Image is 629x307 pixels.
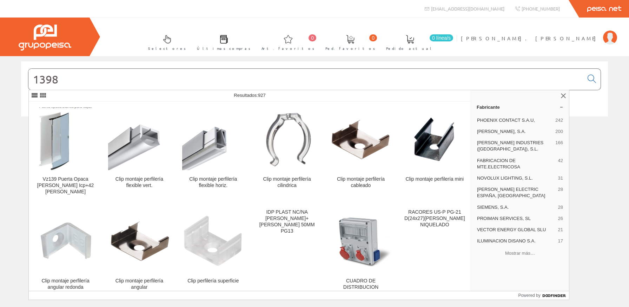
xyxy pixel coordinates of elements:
span: 28 [558,186,563,199]
div: IDP PLAST NC/NA [PERSON_NAME]+[PERSON_NAME] 50MM PG13 [256,209,318,234]
div: Clip montaje perfilería flexible horiz. [182,176,244,189]
span: [PERSON_NAME]. [PERSON_NAME] [461,35,600,42]
span: SIEMENS, S.A. [477,204,555,211]
img: Vz139 Puerta Opaca Blanca Icp+42 Hager [38,107,93,171]
span: FABRICACION DE MTE.ELECTRICOSA [477,158,555,170]
a: Clip montaje perfilería mini Clip montaje perfilería mini [398,102,471,203]
span: 0 [369,34,377,41]
img: Clip montaje perfilería flexible vert. [108,108,170,170]
button: Mostrar más… [474,247,566,259]
span: 166 [555,140,563,152]
span: 31 [558,175,563,181]
img: Clip montaje perfilería angular [108,210,170,272]
div: Clip montaje perfilería cilindrica [256,176,318,189]
div: Clip montaje perfilería flexible vert. [108,176,170,189]
span: PROIMAN SERVICES, SL [477,215,555,222]
span: PHOENIX CONTACT S.A.U, [477,117,552,124]
a: Clip montaje perfilería cableado Clip montaje perfilería cableado [324,102,397,203]
div: Clip montaje perfilería cableado [330,176,392,189]
img: Clip montaje perfilería mini [404,108,466,170]
span: 26 [558,215,563,222]
span: 42 [558,158,563,170]
div: Vz139 Puerta Opaca [PERSON_NAME] Icp+42 [PERSON_NAME] [34,176,97,195]
span: Últimas compras [197,45,251,52]
span: Pedido actual [386,45,434,52]
div: Clip perfilería superficie [182,278,244,284]
a: Powered by [518,291,569,300]
span: NOVOLUX LIGHTING, S.L. [477,175,555,181]
a: CUADRO DE DISTRIBUCION CUADRO DE DISTRIBUCION [324,203,397,299]
span: 17 [558,238,563,244]
span: [PERSON_NAME], S.A. [477,128,552,135]
span: Ped. favoritos [325,45,375,52]
div: Clip montaje perfilería angular redonda [34,278,97,291]
span: 927 [258,93,266,98]
img: Grupo Peisa [19,25,71,51]
div: Clip montaje perfilería mini [404,176,466,182]
span: 200 [555,128,563,135]
img: Clip montaje perfilería cableado [330,108,392,170]
a: Fabricante [471,101,569,113]
span: Art. favoritos [261,45,314,52]
a: Últimas compras [190,29,254,55]
a: IDP PLAST NC/NA [PERSON_NAME]+[PERSON_NAME] 50MM PG13 [250,203,324,299]
a: Clip montaje perfilería angular redonda Clip montaje perfilería angular redonda [29,203,102,299]
span: 242 [555,117,563,124]
a: Clip perfilería superficie Clip perfilería superficie [177,203,250,299]
div: Clip montaje perfilería angular [108,278,170,291]
span: 0 línea/s [430,34,453,41]
span: 0 [309,34,316,41]
span: ILUMINACION DISANO S.A. [477,238,555,244]
span: [EMAIL_ADDRESS][DOMAIN_NAME] [431,6,504,12]
a: RACORES US-P PG-21 D(24x27)[PERSON_NAME] NIQUELADO [398,203,471,299]
span: Selectores [148,45,186,52]
span: 21 [558,227,563,233]
img: CUADRO DE DISTRIBUCION [330,210,392,272]
span: VECTOR ENERGY GLOBAL SLU [477,227,555,233]
img: Clip perfilería superficie [182,210,244,272]
input: Buscar... [28,69,583,90]
img: Clip montaje perfilería flexible horiz. [182,108,244,170]
img: Clip montaje perfilería cilindrica [256,108,318,170]
span: [PERSON_NAME] INDUSTRIES ([GEOGRAPHIC_DATA]), S.L. [477,140,552,152]
a: Selectores [141,29,190,55]
div: CUADRO DE DISTRIBUCION [330,278,392,291]
div: © Grupo Peisa [21,125,608,131]
a: Clip montaje perfilería angular Clip montaje perfilería angular [102,203,176,299]
span: 28 [558,204,563,211]
a: Clip montaje perfilería cilindrica Clip montaje perfilería cilindrica [250,102,324,203]
a: Clip montaje perfilería flexible vert. Clip montaje perfilería flexible vert. [102,102,176,203]
div: RACORES US-P PG-21 D(24x27)[PERSON_NAME] NIQUELADO [404,209,466,228]
img: Clip montaje perfilería angular redonda [34,210,97,272]
span: [PHONE_NUMBER] [522,6,560,12]
span: [PERSON_NAME] ELECTRIC ESPAÑA, [GEOGRAPHIC_DATA] [477,186,555,199]
a: Vz139 Puerta Opaca Blanca Icp+42 Hager Vz139 Puerta Opaca [PERSON_NAME] Icp+42 [PERSON_NAME] [29,102,102,203]
a: [PERSON_NAME]. [PERSON_NAME] [461,29,617,36]
span: Resultados: [234,93,265,98]
span: Powered by [518,292,540,299]
a: Clip montaje perfilería flexible horiz. Clip montaje perfilería flexible horiz. [177,102,250,203]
